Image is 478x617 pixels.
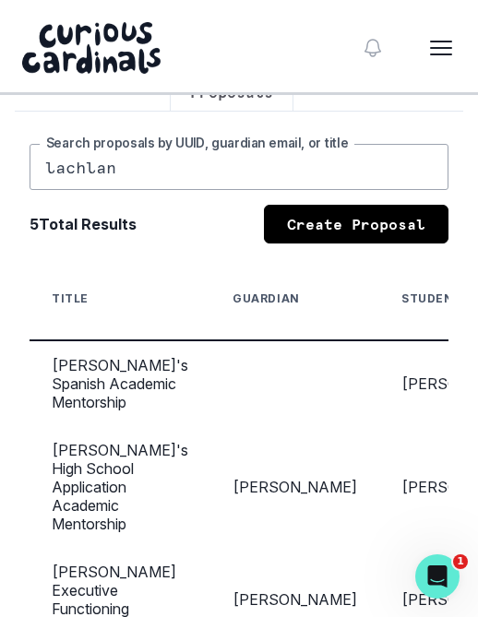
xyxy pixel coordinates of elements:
[210,426,379,548] td: [PERSON_NAME]
[264,205,448,243] a: Create Proposal
[30,340,210,426] td: [PERSON_NAME]'s Spanish Academic Mentorship
[52,291,89,306] div: Title
[30,213,137,235] b: 5 Total Results
[22,22,161,74] img: Curious Cardinals Logo
[415,554,460,599] iframe: Intercom live chat
[401,291,471,306] div: Students
[233,291,300,306] div: Guardian
[30,426,210,548] td: [PERSON_NAME]'s High School Application Academic Mentorship
[426,33,456,63] button: close menu
[453,554,468,569] span: 1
